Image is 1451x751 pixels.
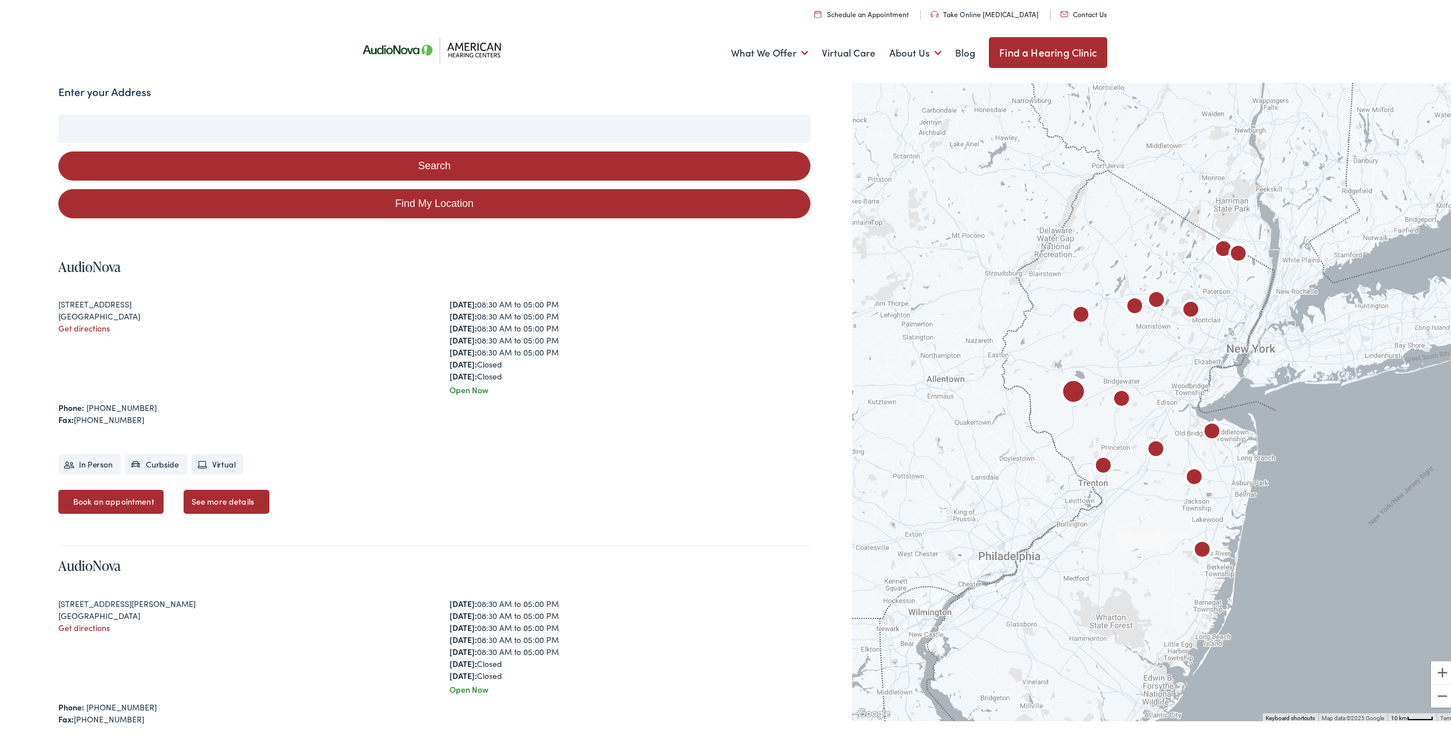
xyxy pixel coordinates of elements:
[450,620,477,631] strong: [DATE]:
[1063,295,1099,332] div: AudioNova
[58,400,84,411] strong: Phone:
[450,632,477,643] strong: [DATE]:
[1176,458,1213,494] div: AudioNova
[931,7,1039,17] a: Take Online [MEDICAL_DATA]
[450,308,477,319] strong: [DATE]:
[1116,287,1153,323] div: American Hearing Centers by AudioNova
[58,320,110,331] a: Get directions
[58,255,121,274] a: AudioNova
[1060,9,1068,15] img: utility icon
[1391,713,1407,719] span: 10 km
[58,308,419,320] div: [GEOGRAPHIC_DATA]
[192,452,244,472] li: Virtual
[1266,712,1315,720] button: Keyboard shortcuts
[822,30,876,72] a: Virtual Care
[731,30,808,72] a: What We Offer
[450,296,810,380] div: 08:30 AM to 05:00 PM 08:30 AM to 05:00 PM 08:30 AM to 05:00 PM 08:30 AM to 05:00 PM 08:30 AM to 0...
[1060,7,1107,17] a: Contact Us
[989,35,1107,66] a: Find a Hearing Clinic
[86,400,157,411] a: [PHONE_NUMBER]
[1103,380,1140,416] div: AudioNova
[450,656,477,667] strong: [DATE]:
[1172,290,1209,327] div: American Hearing Centers by AudioNova
[1388,711,1437,719] button: Map Scale: 10 km per 42 pixels
[86,699,157,710] a: [PHONE_NUMBER]
[58,711,74,722] strong: Fax:
[58,699,84,710] strong: Phone:
[1055,373,1092,410] div: AudioNova
[1138,281,1175,317] div: AudioNova
[58,488,164,512] a: Book an appointment
[58,711,810,723] div: [PHONE_NUMBER]
[1138,430,1174,466] div: AudioNova
[1220,234,1257,271] div: AudioNova
[450,681,810,693] div: Open Now
[931,9,939,15] img: utility icon
[855,704,893,719] a: Open this area in Google Maps (opens a new window)
[1322,713,1384,719] span: Map data ©2025 Google
[450,332,477,343] strong: [DATE]:
[184,488,269,512] a: See more details
[450,608,477,619] strong: [DATE]:
[58,149,810,178] button: Search
[58,412,74,423] strong: Fax:
[58,452,121,472] li: In Person
[1194,412,1230,449] div: AudioNova
[814,8,821,15] img: utility icon
[58,112,810,141] input: Enter your address or zip code
[450,596,477,607] strong: [DATE]:
[855,704,893,719] img: Google
[1184,530,1221,567] div: AudioNova
[58,620,110,631] a: Get directions
[889,30,941,72] a: About Us
[450,320,477,331] strong: [DATE]:
[450,644,477,655] strong: [DATE]:
[58,82,151,98] label: Enter your Address
[1085,446,1122,483] div: AudioNova
[450,668,477,679] strong: [DATE]:
[955,30,975,72] a: Blog
[1205,230,1242,266] div: AudioNova
[58,296,419,308] div: [STREET_ADDRESS]
[58,608,419,620] div: [GEOGRAPHIC_DATA]
[58,596,419,608] div: [STREET_ADDRESS][PERSON_NAME]
[450,382,810,394] div: Open Now
[450,344,477,355] strong: [DATE]:
[58,412,810,424] div: [PHONE_NUMBER]
[814,7,909,17] a: Schedule an Appointment
[58,187,810,216] a: Find My Location
[450,296,477,307] strong: [DATE]:
[450,356,477,367] strong: [DATE]:
[58,554,121,573] a: AudioNova
[450,596,810,680] div: 08:30 AM to 05:00 PM 08:30 AM to 05:00 PM 08:30 AM to 05:00 PM 08:30 AM to 05:00 PM 08:30 AM to 0...
[125,452,187,472] li: Curbside
[450,368,477,380] strong: [DATE]:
